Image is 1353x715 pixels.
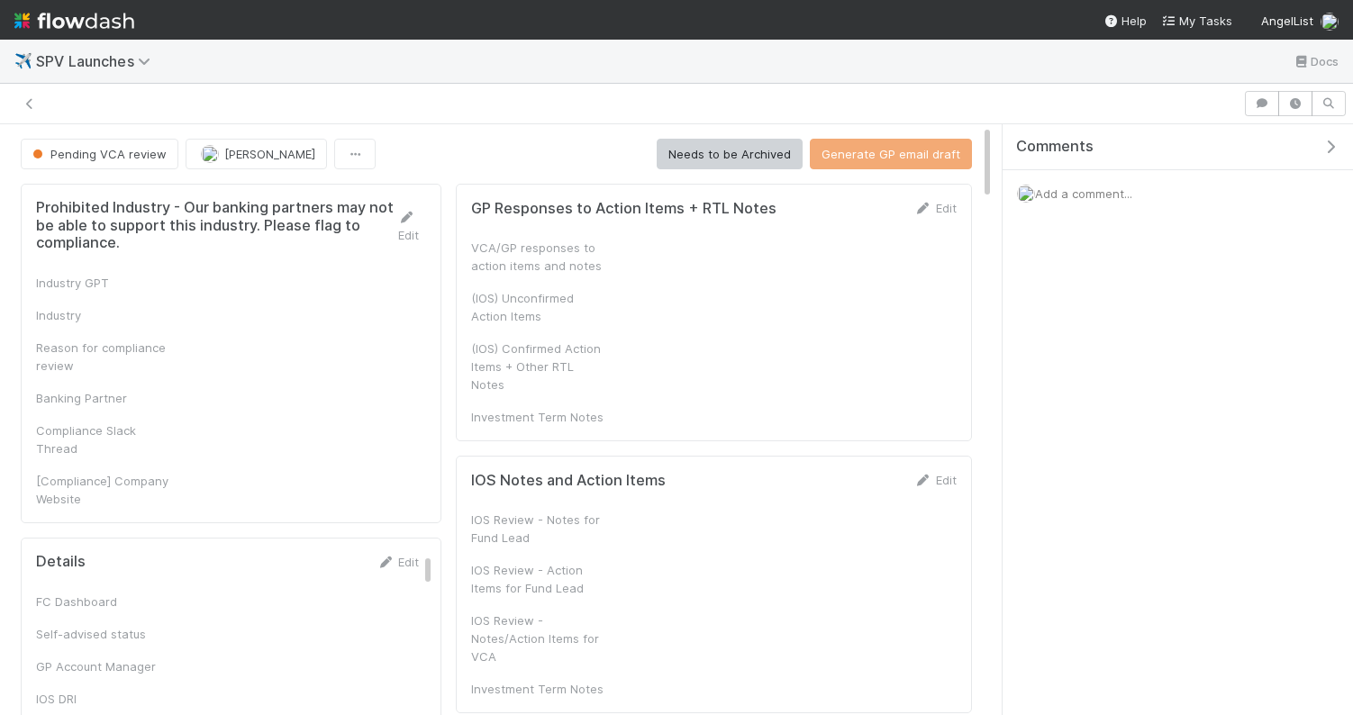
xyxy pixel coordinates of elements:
[36,657,171,675] div: GP Account Manager
[36,553,86,571] h5: Details
[36,52,159,70] span: SPV Launches
[21,139,178,169] button: Pending VCA review
[1017,185,1035,203] img: avatar_4aa8e4fd-f2b7-45ba-a6a5-94a913ad1fe4.png
[36,306,171,324] div: Industry
[36,274,171,292] div: Industry GPT
[36,199,397,252] h5: Prohibited Industry - Our banking partners may not be able to support this industry. Please flag ...
[36,339,171,375] div: Reason for compliance review
[1035,186,1132,201] span: Add a comment...
[36,690,171,708] div: IOS DRI
[471,680,606,698] div: Investment Term Notes
[1016,138,1094,156] span: Comments
[14,5,134,36] img: logo-inverted-e16ddd16eac7371096b0.svg
[36,625,171,643] div: Self-advised status
[201,145,219,163] img: avatar_4aa8e4fd-f2b7-45ba-a6a5-94a913ad1fe4.png
[36,593,171,611] div: FC Dashboard
[377,555,419,569] a: Edit
[224,147,315,161] span: [PERSON_NAME]
[1161,12,1232,30] a: My Tasks
[471,561,606,597] div: IOS Review - Action Items for Fund Lead
[36,421,171,457] div: Compliance Slack Thread
[471,339,606,394] div: (IOS) Confirmed Action Items + Other RTL Notes
[1293,50,1339,72] a: Docs
[36,389,171,407] div: Banking Partner
[1321,13,1339,31] img: avatar_4aa8e4fd-f2b7-45ba-a6a5-94a913ad1fe4.png
[471,472,666,490] h5: IOS Notes and Action Items
[14,53,32,68] span: ✈️
[471,511,606,547] div: IOS Review - Notes for Fund Lead
[36,472,171,508] div: [Compliance] Company Website
[397,210,419,242] a: Edit
[1261,14,1313,28] span: AngelList
[1161,14,1232,28] span: My Tasks
[914,473,957,487] a: Edit
[186,139,327,169] button: [PERSON_NAME]
[471,408,606,426] div: Investment Term Notes
[914,201,957,215] a: Edit
[810,139,972,169] button: Generate GP email draft
[29,147,167,161] span: Pending VCA review
[471,611,606,665] div: IOS Review - Notes/Action Items for VCA
[471,200,776,218] h5: GP Responses to Action Items + RTL Notes
[1103,12,1147,30] div: Help
[471,239,606,275] div: VCA/GP responses to action items and notes
[471,289,606,325] div: (IOS) Unconfirmed Action Items
[657,139,803,169] button: Needs to be Archived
